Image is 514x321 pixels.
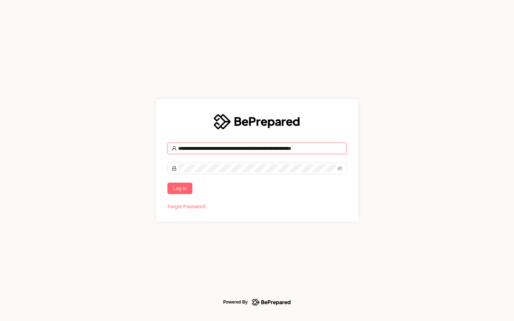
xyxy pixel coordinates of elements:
[172,146,177,151] span: user
[172,166,177,171] span: lock
[167,204,205,209] a: Forgot Password
[337,166,342,171] span: eye-invisible
[223,298,248,306] div: Powered By
[167,183,192,194] button: Log in
[173,184,187,192] span: Log in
